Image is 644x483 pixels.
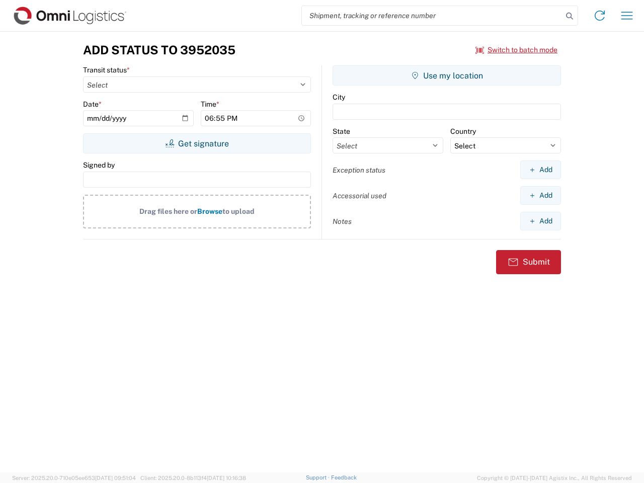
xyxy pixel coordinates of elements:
[83,133,311,153] button: Get signature
[333,65,561,86] button: Use my location
[83,65,130,74] label: Transit status
[333,93,345,102] label: City
[496,250,561,274] button: Submit
[83,100,102,109] label: Date
[83,160,115,170] label: Signed by
[333,217,352,226] label: Notes
[139,207,197,215] span: Drag files here or
[333,127,350,136] label: State
[475,42,557,58] button: Switch to batch mode
[520,160,561,179] button: Add
[520,212,561,230] button: Add
[207,475,246,481] span: [DATE] 10:16:38
[83,43,235,57] h3: Add Status to 3952035
[520,186,561,205] button: Add
[333,166,385,175] label: Exception status
[306,474,331,480] a: Support
[302,6,562,25] input: Shipment, tracking or reference number
[450,127,476,136] label: Country
[140,475,246,481] span: Client: 2025.20.0-8b113f4
[201,100,219,109] label: Time
[477,473,632,482] span: Copyright © [DATE]-[DATE] Agistix Inc., All Rights Reserved
[12,475,136,481] span: Server: 2025.20.0-710e05ee653
[95,475,136,481] span: [DATE] 09:51:04
[331,474,357,480] a: Feedback
[333,191,386,200] label: Accessorial used
[197,207,222,215] span: Browse
[222,207,255,215] span: to upload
